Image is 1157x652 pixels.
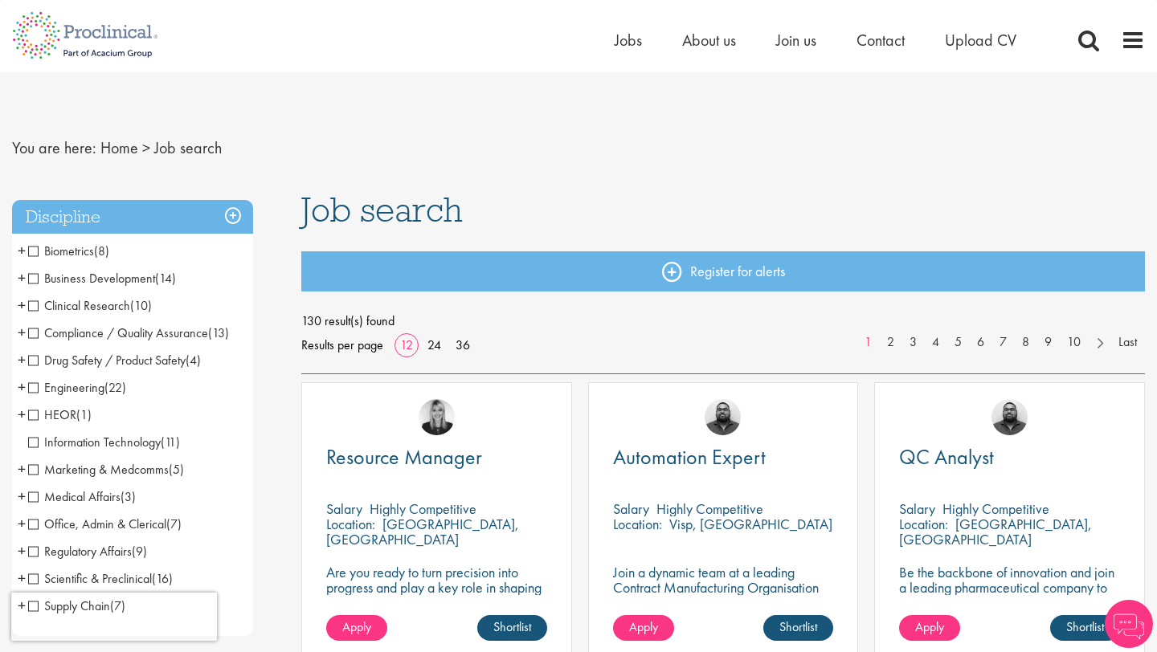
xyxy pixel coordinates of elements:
[857,30,905,51] a: Contact
[301,309,1145,333] span: 130 result(s) found
[28,352,201,369] span: Drug Safety / Product Safety
[395,336,419,353] a: 12
[76,406,92,423] span: (1)
[370,499,476,518] p: Highly Competitive
[28,352,186,369] span: Drug Safety / Product Safety
[1050,615,1120,641] a: Shortlist
[28,543,147,560] span: Regulatory Affairs
[857,333,880,352] a: 1
[169,461,184,478] span: (5)
[12,137,96,158] span: You are here:
[946,333,970,352] a: 5
[208,324,229,341] span: (13)
[18,511,26,536] span: +
[18,457,26,481] span: +
[18,348,26,372] span: +
[942,499,1049,518] p: Highly Competitive
[186,352,201,369] span: (4)
[28,242,94,259] span: Biometrics
[422,336,447,353] a: 24
[28,379,104,396] span: Engineering
[669,515,832,533] p: Visp, [GEOGRAPHIC_DATA]
[629,618,658,635] span: Apply
[94,242,109,259] span: (8)
[18,402,26,426] span: +
[899,515,1092,548] p: [GEOGRAPHIC_DATA], [GEOGRAPHIC_DATA]
[28,515,182,532] span: Office, Admin & Clerical
[1110,333,1145,352] a: Last
[28,543,132,560] span: Regulatory Affairs
[613,515,662,533] span: Location:
[18,484,26,508] span: +
[899,499,935,518] span: Salary
[991,333,1015,352] a: 7
[326,447,547,467] a: Resource Manager
[142,137,150,158] span: >
[18,293,26,317] span: +
[28,324,208,341] span: Compliance / Quality Assurance
[613,443,766,471] span: Automation Expert
[915,618,944,635] span: Apply
[613,447,834,467] a: Automation Expert
[28,434,161,450] span: Information Technology
[28,570,173,587] span: Scientific & Preclinical
[899,564,1120,626] p: Be the backbone of innovation and join a leading pharmaceutical company to help keep life-changin...
[121,488,136,505] span: (3)
[899,447,1120,467] a: QC Analyst
[161,434,180,450] span: (11)
[326,564,547,610] p: Are you ready to turn precision into progress and play a key role in shaping the future of pharma...
[28,434,180,450] span: Information Technology
[326,615,387,641] a: Apply
[28,324,229,341] span: Compliance / Quality Assurance
[28,379,126,396] span: Engineering
[130,297,152,314] span: (10)
[100,137,138,158] a: breadcrumb link
[28,515,166,532] span: Office, Admin & Clerical
[28,242,109,259] span: Biometrics
[991,399,1028,435] img: Ashley Bennett
[1036,333,1060,352] a: 9
[28,270,176,287] span: Business Development
[301,188,463,231] span: Job search
[28,406,92,423] span: HEOR
[28,297,130,314] span: Clinical Research
[613,564,834,641] p: Join a dynamic team at a leading Contract Manufacturing Organisation (CMO) and contribute to grou...
[18,238,26,263] span: +
[28,488,121,505] span: Medical Affairs
[326,499,362,518] span: Salary
[477,615,547,641] a: Shortlist
[901,333,925,352] a: 3
[28,461,169,478] span: Marketing & Medcomms
[763,615,833,641] a: Shortlist
[18,266,26,290] span: +
[155,270,176,287] span: (14)
[12,200,253,234] h3: Discipline
[682,30,736,51] span: About us
[705,399,741,435] a: Ashley Bennett
[18,539,26,563] span: +
[28,461,184,478] span: Marketing & Medcomms
[301,251,1145,291] a: Register for alerts
[11,593,217,641] iframe: reCAPTCHA
[28,270,155,287] span: Business Development
[152,570,173,587] span: (16)
[419,399,455,435] img: Janelle Jones
[104,379,126,396] span: (22)
[613,615,674,641] a: Apply
[28,406,76,423] span: HEOR
[301,333,383,357] span: Results per page
[132,543,147,560] span: (9)
[28,297,152,314] span: Clinical Research
[945,30,1016,51] span: Upload CV
[28,488,136,505] span: Medical Affairs
[1014,333,1037,352] a: 8
[154,137,222,158] span: Job search
[656,499,763,518] p: Highly Competitive
[1105,600,1153,648] img: Chatbot
[326,515,375,533] span: Location:
[326,443,482,471] span: Resource Manager
[879,333,902,352] a: 2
